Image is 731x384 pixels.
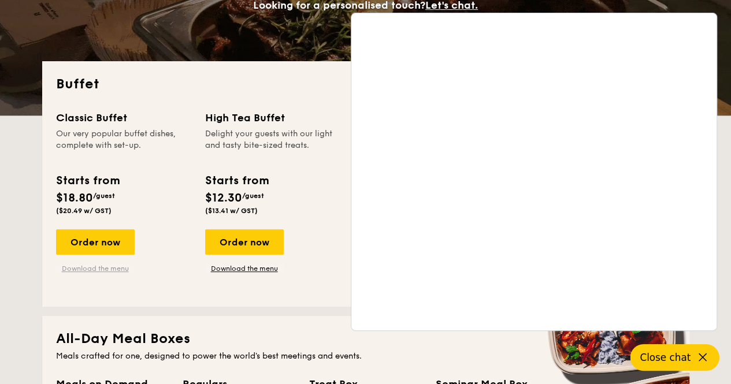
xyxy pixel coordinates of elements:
div: Order now [56,229,135,255]
a: Download the menu [56,264,135,273]
a: Download the menu [205,264,284,273]
div: Classic Buffet [56,110,191,126]
h2: All-Day Meal Boxes [56,330,676,348]
span: $12.30 [205,191,242,205]
h2: Buffet [56,75,676,94]
span: ($13.41 w/ GST) [205,207,258,215]
button: Close chat [630,344,719,371]
span: ($20.49 w/ GST) [56,207,112,215]
span: /guest [242,192,264,200]
div: High Tea Buffet [205,110,340,126]
span: /guest [93,192,115,200]
div: Starts from [205,172,268,189]
div: Meals crafted for one, designed to power the world's best meetings and events. [56,351,676,362]
div: Our very popular buffet dishes, complete with set-up. [56,128,191,163]
div: Order now [205,229,284,255]
div: Starts from [56,172,119,189]
span: Close chat [640,352,691,363]
div: Delight your guests with our light and tasty bite-sized treats. [205,128,340,163]
span: $18.80 [56,191,93,205]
